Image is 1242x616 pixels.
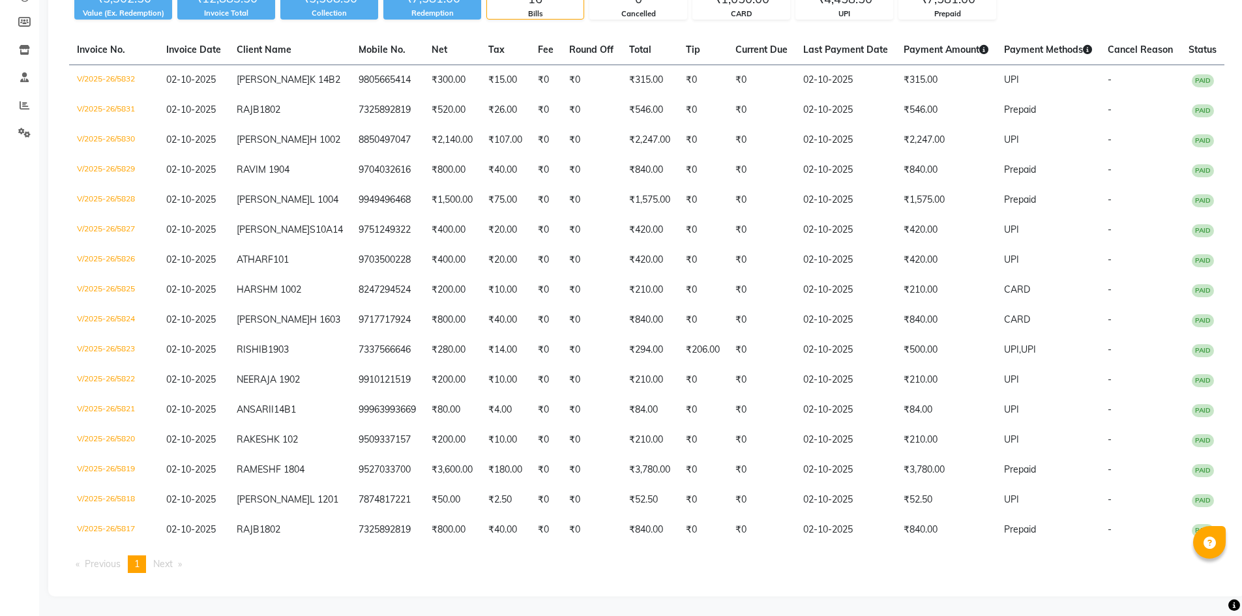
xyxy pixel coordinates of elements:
[1192,434,1214,447] span: PAID
[1108,74,1112,85] span: -
[166,164,216,175] span: 02-10-2025
[621,65,678,96] td: ₹315.00
[237,463,276,475] span: RAMESH
[276,463,304,475] span: F 1804
[1108,403,1112,415] span: -
[678,95,728,125] td: ₹0
[728,395,795,425] td: ₹0
[424,215,481,245] td: ₹400.00
[561,95,621,125] td: ₹0
[621,515,678,545] td: ₹840.00
[904,44,988,55] span: Payment Amount
[69,515,158,545] td: V/2025-26/5817
[166,433,216,445] span: 02-10-2025
[481,455,530,485] td: ₹180.00
[728,515,795,545] td: ₹0
[1192,404,1214,417] span: PAID
[728,365,795,395] td: ₹0
[530,485,561,515] td: ₹0
[351,485,424,515] td: 7874817221
[237,433,274,445] span: RAKESH
[728,125,795,155] td: ₹0
[561,245,621,275] td: ₹0
[795,395,896,425] td: 02-10-2025
[621,245,678,275] td: ₹420.00
[481,425,530,455] td: ₹10.00
[166,194,216,205] span: 02-10-2025
[481,395,530,425] td: ₹4.00
[481,365,530,395] td: ₹10.00
[424,125,481,155] td: ₹2,140.00
[621,155,678,185] td: ₹840.00
[621,215,678,245] td: ₹420.00
[69,395,158,425] td: V/2025-26/5821
[1004,463,1036,475] span: Prepaid
[487,8,584,20] div: Bills
[74,8,172,19] div: Value (Ex. Redemption)
[237,314,310,325] span: [PERSON_NAME]
[177,8,275,19] div: Invoice Total
[561,65,621,96] td: ₹0
[351,335,424,365] td: 7337566646
[1192,374,1214,387] span: PAID
[166,44,221,55] span: Invoice Date
[166,523,216,535] span: 02-10-2025
[1004,433,1019,445] span: UPI
[590,8,687,20] div: Cancelled
[237,224,310,235] span: [PERSON_NAME]
[678,305,728,335] td: ₹0
[896,275,996,305] td: ₹210.00
[795,455,896,485] td: 02-10-2025
[1004,44,1092,55] span: Payment Methods
[237,74,310,85] span: [PERSON_NAME]
[621,305,678,335] td: ₹840.00
[237,194,310,205] span: [PERSON_NAME]
[530,275,561,305] td: ₹0
[795,335,896,365] td: 02-10-2025
[795,215,896,245] td: 02-10-2025
[728,305,795,335] td: ₹0
[795,275,896,305] td: 02-10-2025
[383,8,481,19] div: Redemption
[481,275,530,305] td: ₹10.00
[69,455,158,485] td: V/2025-26/5819
[424,395,481,425] td: ₹80.00
[1192,134,1214,147] span: PAID
[896,425,996,455] td: ₹210.00
[561,485,621,515] td: ₹0
[795,365,896,395] td: 02-10-2025
[237,374,270,385] span: NEERAJ
[237,403,271,415] span: ANSARI
[896,215,996,245] td: ₹420.00
[561,455,621,485] td: ₹0
[899,8,996,20] div: Prepaid
[896,155,996,185] td: ₹840.00
[896,245,996,275] td: ₹420.00
[621,335,678,365] td: ₹294.00
[424,425,481,455] td: ₹200.00
[351,395,424,425] td: 99963993669
[678,155,728,185] td: ₹0
[796,8,893,20] div: UPI
[166,463,216,475] span: 02-10-2025
[1108,314,1112,325] span: -
[1192,194,1214,207] span: PAID
[621,185,678,215] td: ₹1,575.00
[69,365,158,395] td: V/2025-26/5822
[166,314,216,325] span: 02-10-2025
[678,125,728,155] td: ₹0
[351,215,424,245] td: 9751249322
[270,374,300,385] span: A 1902
[678,485,728,515] td: ₹0
[561,275,621,305] td: ₹0
[561,215,621,245] td: ₹0
[351,275,424,305] td: 8247294524
[85,558,121,570] span: Previous
[481,485,530,515] td: ₹2.50
[795,125,896,155] td: 02-10-2025
[1004,284,1030,295] span: CARD
[1004,134,1019,145] span: UPI
[678,455,728,485] td: ₹0
[561,185,621,215] td: ₹0
[351,305,424,335] td: 9717717924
